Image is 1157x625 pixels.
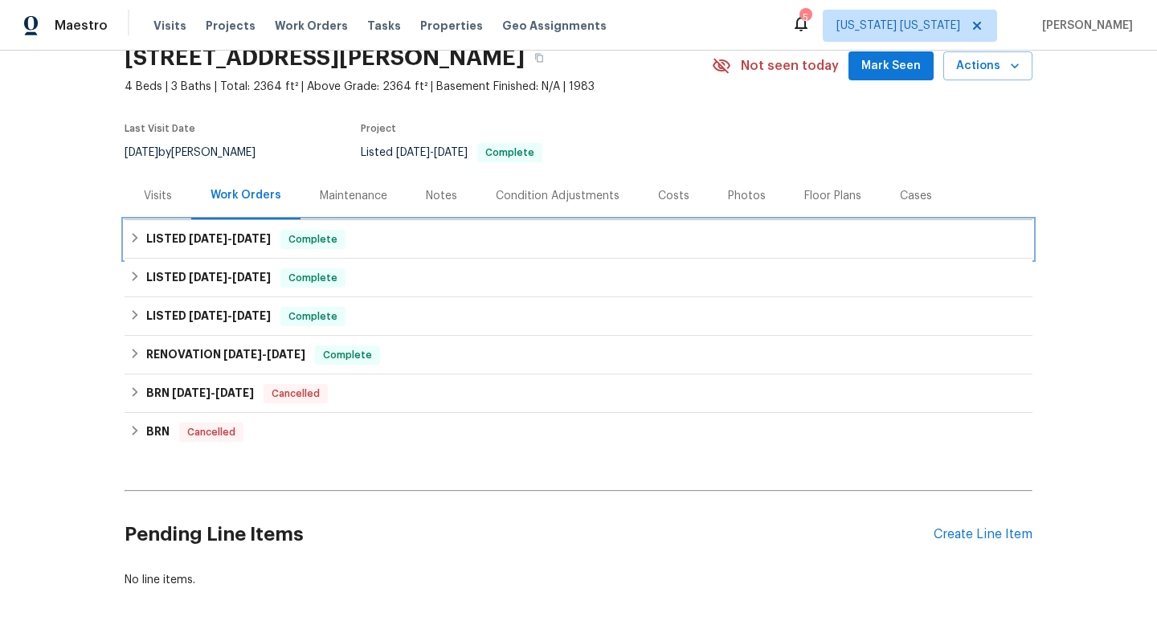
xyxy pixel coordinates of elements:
[125,259,1032,297] div: LISTED [DATE]-[DATE]Complete
[728,188,766,204] div: Photos
[479,148,541,157] span: Complete
[125,143,275,162] div: by [PERSON_NAME]
[146,268,271,288] h6: LISTED
[943,51,1032,81] button: Actions
[55,18,108,34] span: Maestro
[741,58,839,74] span: Not seen today
[956,56,1020,76] span: Actions
[146,230,271,249] h6: LISTED
[361,147,542,158] span: Listed
[317,347,378,363] span: Complete
[189,233,271,244] span: -
[189,233,227,244] span: [DATE]
[502,18,607,34] span: Geo Assignments
[125,572,1032,588] div: No line items.
[934,527,1032,542] div: Create Line Item
[320,188,387,204] div: Maintenance
[125,220,1032,259] div: LISTED [DATE]-[DATE]Complete
[125,297,1032,336] div: LISTED [DATE]-[DATE]Complete
[172,387,254,398] span: -
[125,147,158,158] span: [DATE]
[525,43,554,72] button: Copy Address
[232,272,271,283] span: [DATE]
[181,424,242,440] span: Cancelled
[153,18,186,34] span: Visits
[144,188,172,204] div: Visits
[172,387,211,398] span: [DATE]
[496,188,619,204] div: Condition Adjustments
[420,18,483,34] span: Properties
[223,349,305,360] span: -
[900,188,932,204] div: Cases
[861,56,921,76] span: Mark Seen
[125,124,195,133] span: Last Visit Date
[282,270,344,286] span: Complete
[275,18,348,34] span: Work Orders
[367,20,401,31] span: Tasks
[125,497,934,572] h2: Pending Line Items
[125,336,1032,374] div: RENOVATION [DATE]-[DATE]Complete
[125,374,1032,413] div: BRN [DATE]-[DATE]Cancelled
[211,187,281,203] div: Work Orders
[223,349,262,360] span: [DATE]
[125,413,1032,451] div: BRN Cancelled
[146,423,170,442] h6: BRN
[1036,18,1133,34] span: [PERSON_NAME]
[396,147,430,158] span: [DATE]
[836,18,960,34] span: [US_STATE] [US_STATE]
[434,147,468,158] span: [DATE]
[426,188,457,204] div: Notes
[189,272,227,283] span: [DATE]
[265,386,326,402] span: Cancelled
[125,50,525,66] h2: [STREET_ADDRESS][PERSON_NAME]
[232,310,271,321] span: [DATE]
[189,310,271,321] span: -
[267,349,305,360] span: [DATE]
[804,188,861,204] div: Floor Plans
[215,387,254,398] span: [DATE]
[206,18,256,34] span: Projects
[146,384,254,403] h6: BRN
[189,310,227,321] span: [DATE]
[189,272,271,283] span: -
[125,79,712,95] span: 4 Beds | 3 Baths | Total: 2364 ft² | Above Grade: 2364 ft² | Basement Finished: N/A | 1983
[361,124,396,133] span: Project
[658,188,689,204] div: Costs
[282,231,344,247] span: Complete
[848,51,934,81] button: Mark Seen
[232,233,271,244] span: [DATE]
[282,308,344,325] span: Complete
[799,10,811,26] div: 5
[396,147,468,158] span: -
[146,307,271,326] h6: LISTED
[146,345,305,365] h6: RENOVATION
